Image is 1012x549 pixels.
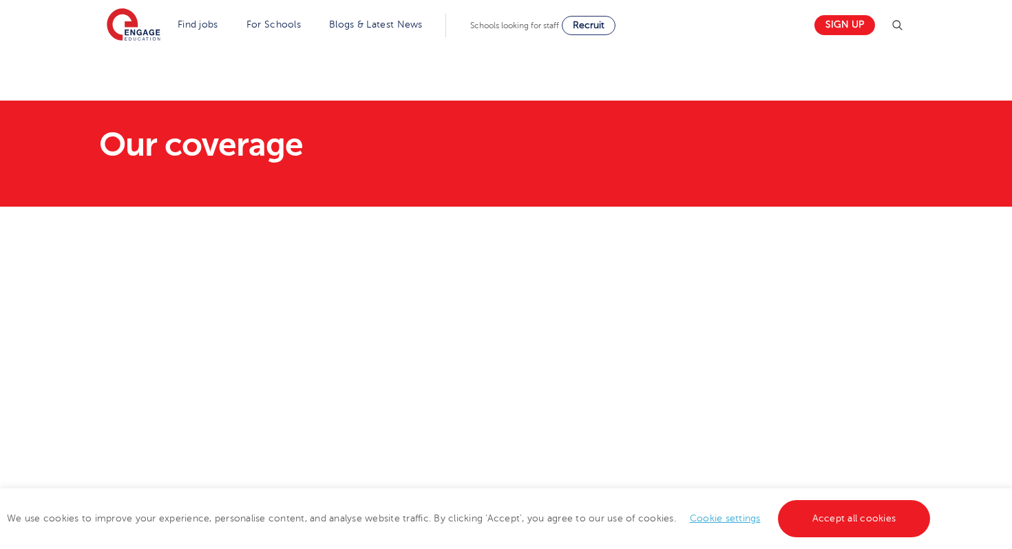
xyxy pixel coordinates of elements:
span: We use cookies to improve your experience, personalise content, and analyse website traffic. By c... [7,513,934,524]
a: For Schools [246,19,301,30]
span: Schools looking for staff [470,21,559,30]
a: Recruit [562,16,615,35]
span: Recruit [573,20,604,30]
h1: Our coverage [99,128,635,161]
a: Sign up [814,15,875,35]
a: Find jobs [178,19,218,30]
a: Cookie settings [690,513,761,524]
a: Accept all cookies [778,500,931,537]
a: Blogs & Latest News [329,19,423,30]
img: Engage Education [107,8,160,43]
